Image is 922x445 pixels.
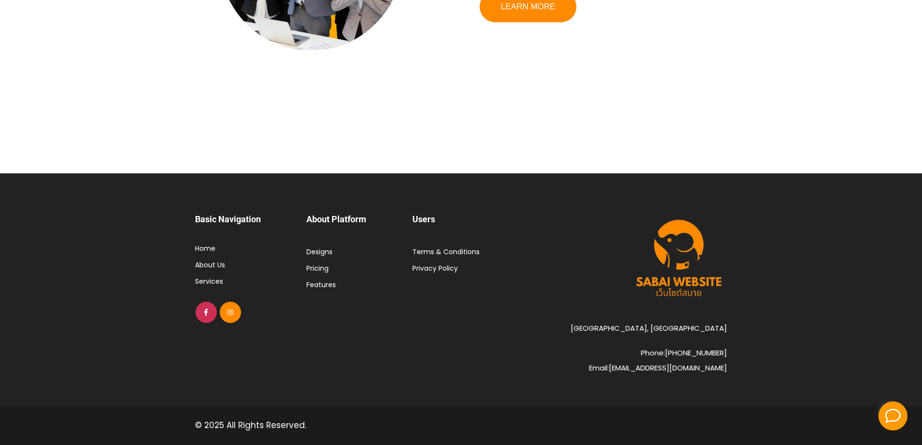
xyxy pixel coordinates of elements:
a: Home [195,244,215,253]
a: Pricing [306,263,329,273]
a: Services [195,276,223,286]
span: © 2025 All Rights Reserved. [195,419,306,431]
span: About Platform [306,214,366,224]
a: Scroll To Top [877,400,903,426]
span: LEARN MORE [501,2,555,11]
a: Designs [306,247,333,257]
span: Users [412,214,435,224]
span: Email: [589,363,609,373]
span: [PHONE_NUMBER] [665,348,727,358]
a: Privacy Policy [412,263,458,273]
a: About Us [195,260,225,270]
a: Features [306,280,336,290]
span: Basic Navigation [195,214,261,224]
button: Facebook Messenger Chat [878,401,907,430]
a: Terms & Conditions [412,247,480,257]
span: [GEOGRAPHIC_DATA], [GEOGRAPHIC_DATA] [571,323,727,333]
span: Phone: [641,348,665,358]
span: [EMAIL_ADDRESS][DOMAIN_NAME] [609,363,727,373]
